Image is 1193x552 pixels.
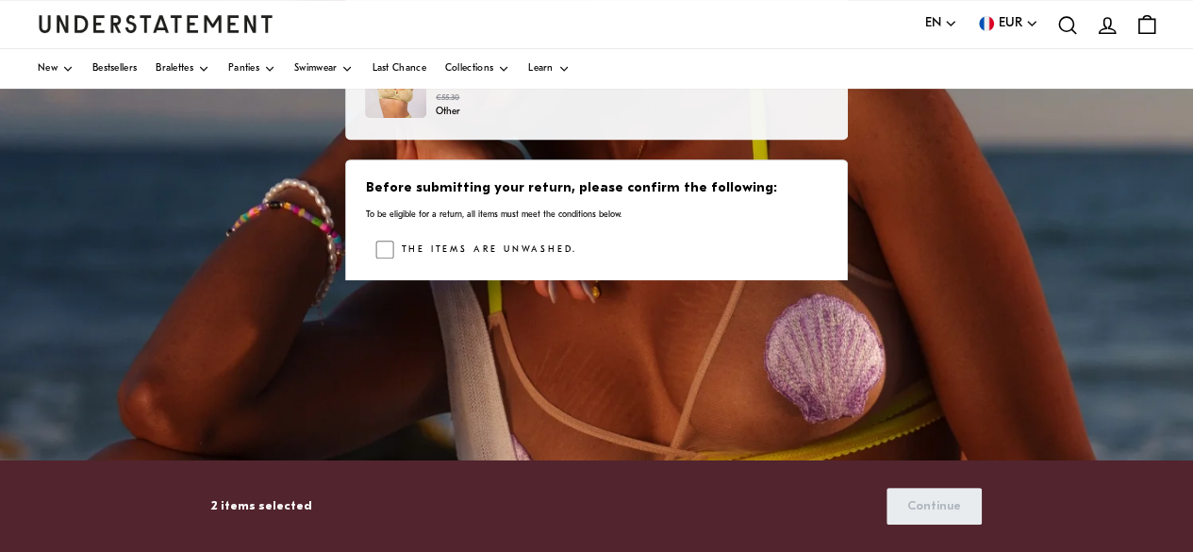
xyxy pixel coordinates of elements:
p: €49.77 [436,76,775,105]
span: Swimwear [294,64,337,74]
a: New [38,49,74,89]
a: Panties [228,49,275,89]
a: Bralettes [156,49,209,89]
label: The items are unwashed. [394,241,577,259]
button: EUR [976,13,1038,34]
p: To be eligible for a return, all items must meet the conditions below. [366,209,827,221]
a: Last Chance [372,49,425,89]
span: Learn [528,64,554,74]
span: EUR [999,13,1022,34]
span: Collections [445,64,493,74]
p: Other [436,105,775,120]
strike: €55.30 [436,93,459,102]
button: EN [925,13,957,34]
a: Swimwear [294,49,353,89]
span: Last Chance [372,64,425,74]
span: EN [925,13,941,34]
a: Understatement Homepage [38,15,273,32]
span: Bestsellers [92,64,137,74]
span: Bralettes [156,64,193,74]
h3: Before submitting your return, please confirm the following: [366,179,827,198]
span: New [38,64,58,74]
a: Collections [445,49,509,89]
span: Panties [228,64,259,74]
a: Learn [528,49,570,89]
a: Bestsellers [92,49,137,89]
